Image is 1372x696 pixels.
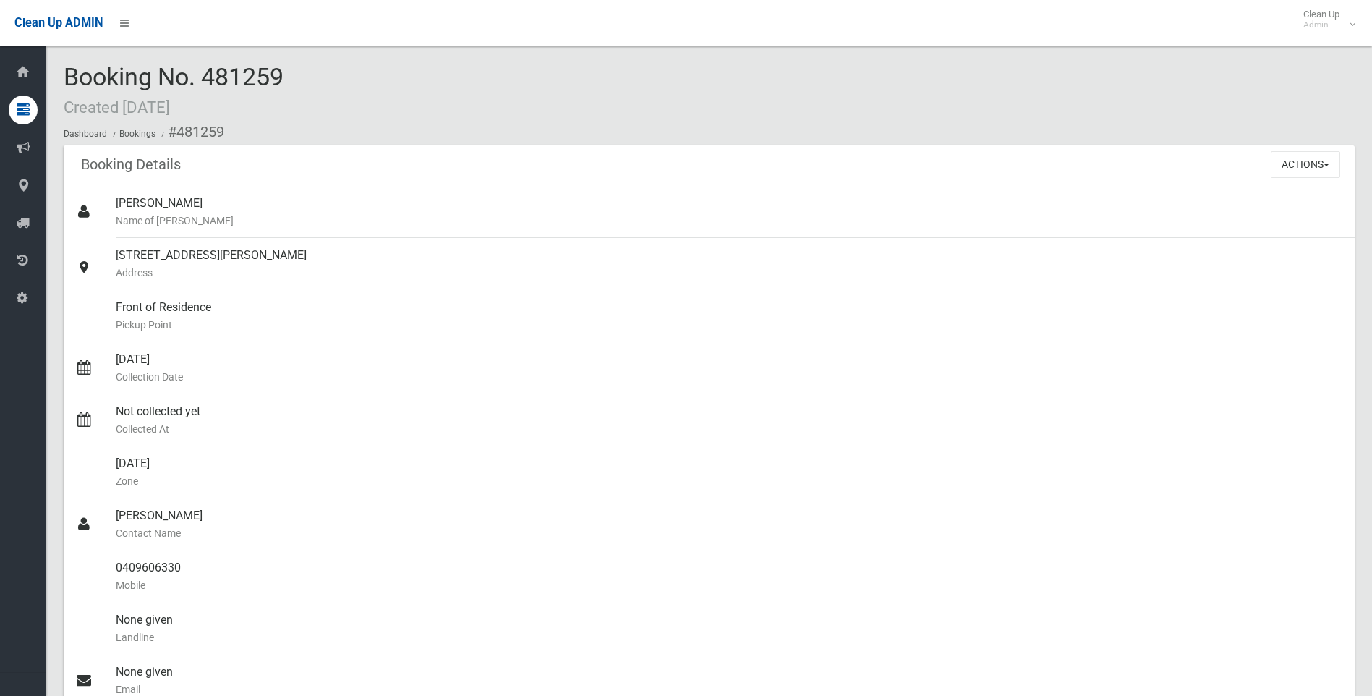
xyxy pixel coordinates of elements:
[116,577,1343,594] small: Mobile
[116,446,1343,498] div: [DATE]
[116,368,1343,386] small: Collection Date
[64,129,107,139] a: Dashboard
[116,186,1343,238] div: [PERSON_NAME]
[119,129,155,139] a: Bookings
[14,16,103,30] span: Clean Up ADMIN
[116,342,1343,394] div: [DATE]
[64,62,284,119] span: Booking No. 481259
[116,551,1343,603] div: 0409606330
[116,264,1343,281] small: Address
[116,525,1343,542] small: Contact Name
[116,290,1343,342] div: Front of Residence
[1296,9,1354,30] span: Clean Up
[116,394,1343,446] div: Not collected yet
[116,420,1343,438] small: Collected At
[116,472,1343,490] small: Zone
[116,603,1343,655] div: None given
[64,150,198,179] header: Booking Details
[116,629,1343,646] small: Landline
[158,119,224,145] li: #481259
[116,316,1343,334] small: Pickup Point
[1271,151,1340,178] button: Actions
[116,212,1343,229] small: Name of [PERSON_NAME]
[116,498,1343,551] div: [PERSON_NAME]
[64,98,170,116] small: Created [DATE]
[1303,20,1339,30] small: Admin
[116,238,1343,290] div: [STREET_ADDRESS][PERSON_NAME]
